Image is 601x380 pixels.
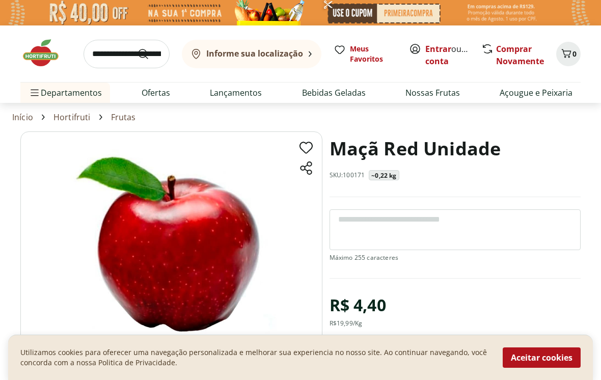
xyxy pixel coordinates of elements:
[330,291,386,319] div: R$ 4,40
[425,43,481,67] a: Criar conta
[12,113,33,122] a: Início
[350,44,397,64] span: Meus Favoritos
[53,113,91,122] a: Hortifruti
[206,48,303,59] b: Informe sua localização
[29,80,41,105] button: Menu
[142,87,170,99] a: Ofertas
[20,131,322,343] img: Principal
[302,87,366,99] a: Bebidas Geladas
[84,40,170,68] input: search
[210,87,262,99] a: Lançamentos
[425,43,451,55] a: Entrar
[111,113,136,122] a: Frutas
[500,87,572,99] a: Açougue e Peixaria
[496,43,544,67] a: Comprar Novamente
[29,80,102,105] span: Departamentos
[572,49,577,59] span: 0
[334,44,397,64] a: Meus Favoritos
[330,171,365,179] p: SKU: 100171
[330,319,363,328] div: R$ 19,99 /Kg
[405,87,460,99] a: Nossas Frutas
[20,347,490,368] p: Utilizamos cookies para oferecer uma navegação personalizada e melhorar sua experiencia no nosso ...
[137,48,161,60] button: Submit Search
[20,38,71,68] img: Hortifruti
[556,42,581,66] button: Carrinho
[503,347,581,368] button: Aceitar cookies
[182,40,321,68] button: Informe sua localização
[425,43,471,67] span: ou
[371,172,396,180] p: ~0,22 kg
[330,131,501,166] h1: Maçã Red Unidade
